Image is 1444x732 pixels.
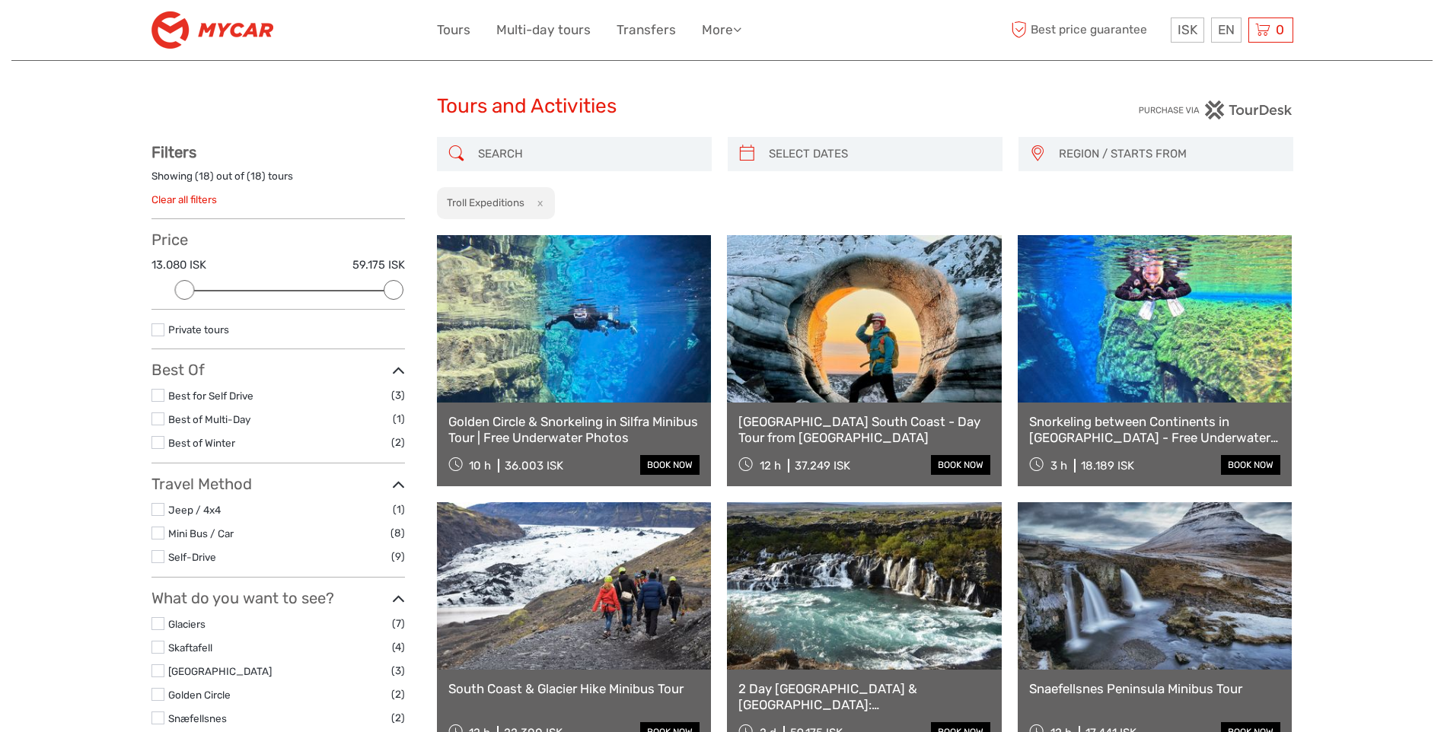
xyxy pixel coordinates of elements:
[352,257,405,273] label: 59.175 ISK
[437,19,470,41] a: Tours
[640,455,700,475] a: book now
[1008,18,1167,43] span: Best price guarantee
[1052,142,1286,167] button: REGION / STARTS FROM
[1029,414,1281,445] a: Snorkeling between Continents in [GEOGRAPHIC_DATA] - Free Underwater Photos
[702,19,741,41] a: More
[1211,18,1242,43] div: EN
[393,410,405,428] span: (1)
[1029,681,1281,696] a: Snaefellsnes Peninsula Minibus Tour
[393,501,405,518] span: (1)
[448,681,700,696] a: South Coast & Glacier Hike Minibus Tour
[472,141,704,167] input: SEARCH
[168,390,253,402] a: Best for Self Drive
[391,686,405,703] span: (2)
[151,143,196,161] strong: Filters
[1221,455,1280,475] a: book now
[168,641,212,654] a: Skaftafell
[447,196,524,208] h2: Troll Expeditions
[391,387,405,404] span: (3)
[617,19,676,41] a: Transfers
[151,361,405,379] h3: Best Of
[168,413,250,425] a: Best of Multi-Day
[168,551,216,563] a: Self-Drive
[250,169,262,183] label: 18
[1050,459,1067,473] span: 3 h
[738,681,990,712] a: 2 Day [GEOGRAPHIC_DATA] & [GEOGRAPHIC_DATA]: [GEOGRAPHIC_DATA] & Northern Lights
[199,169,210,183] label: 18
[1138,100,1293,119] img: PurchaseViaTourDesk.png
[392,638,405,656] span: (4)
[168,618,206,630] a: Glaciers
[151,589,405,607] h3: What do you want to see?
[168,527,234,539] a: Mini Bus / Car
[151,193,217,205] a: Clear all filters
[151,231,405,249] h3: Price
[760,459,781,473] span: 12 h
[437,94,1008,119] h1: Tours and Activities
[391,434,405,451] span: (2)
[738,414,990,445] a: [GEOGRAPHIC_DATA] South Coast - Day Tour from [GEOGRAPHIC_DATA]
[21,27,172,39] p: We're away right now. Please check back later!
[168,504,221,516] a: Jeep / 4x4
[151,169,405,193] div: Showing ( ) out of ( ) tours
[151,11,273,49] img: 3195-1797b0cd-02a8-4b19-8eb3-e1b3e2a469b3_logo_small.png
[931,455,990,475] a: book now
[795,459,850,473] div: 37.249 ISK
[391,709,405,727] span: (2)
[1273,22,1286,37] span: 0
[1178,22,1197,37] span: ISK
[505,459,563,473] div: 36.003 ISK
[392,615,405,632] span: (7)
[391,662,405,679] span: (3)
[1081,459,1134,473] div: 18.189 ISK
[527,195,547,211] button: x
[469,459,491,473] span: 10 h
[390,524,405,542] span: (8)
[175,24,193,42] button: Open LiveChat chat widget
[496,19,591,41] a: Multi-day tours
[168,689,231,701] a: Golden Circle
[168,323,229,336] a: Private tours
[763,141,995,167] input: SELECT DATES
[168,665,272,677] a: [GEOGRAPHIC_DATA]
[151,257,206,273] label: 13.080 ISK
[168,437,235,449] a: Best of Winter
[151,475,405,493] h3: Travel Method
[448,414,700,445] a: Golden Circle & Snorkeling in Silfra Minibus Tour | Free Underwater Photos
[168,712,227,724] a: Snæfellsnes
[391,548,405,565] span: (9)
